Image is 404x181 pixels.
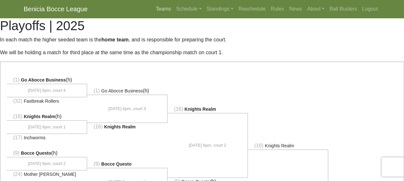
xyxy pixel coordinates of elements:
[24,172,76,177] span: Mother [PERSON_NAME]
[24,114,55,119] span: Knights Realm
[189,142,226,149] span: [DATE] 6pm, court 2
[21,151,51,156] span: Bocce Questo
[24,135,46,140] span: Inchworms
[7,76,87,84] li: (h)
[24,99,59,104] span: Fastbreak Rollers
[94,88,100,93] span: (1)
[174,3,204,15] a: Schedule
[204,3,236,15] a: Standings
[236,3,268,15] a: Reschedule
[13,171,22,177] span: (24)
[102,37,129,42] strong: home team
[101,161,131,167] span: Bocce Questo
[94,161,100,167] span: (9)
[24,3,88,15] a: Benicia Bocce League
[7,113,87,121] li: (h)
[28,87,66,94] span: [DATE] 6pm, court 4
[153,3,174,15] a: Teams
[28,124,66,130] span: [DATE] 6pm, court 1
[13,98,22,104] span: (32)
[360,3,381,15] a: Logout
[174,106,183,112] span: (16)
[87,87,167,95] li: (h)
[21,77,66,82] span: Go Abocce Business
[108,106,146,112] span: [DATE] 6pm, court 3
[7,149,87,157] li: (h)
[327,3,359,15] a: Ball Busters
[13,150,20,156] span: (9)
[13,114,22,119] span: (16)
[265,143,294,148] span: Knights Realm
[94,124,103,129] span: (16)
[101,88,143,93] span: Go Abocce Business
[104,124,136,129] span: Knights Realm
[13,77,20,82] span: (1)
[28,160,66,167] span: [DATE] 6pm, court 2
[304,3,327,15] a: About
[254,143,263,148] span: (16)
[184,107,216,112] span: Knights Realm
[286,3,304,15] a: News
[268,3,286,15] a: Rules
[13,135,22,140] span: (17)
